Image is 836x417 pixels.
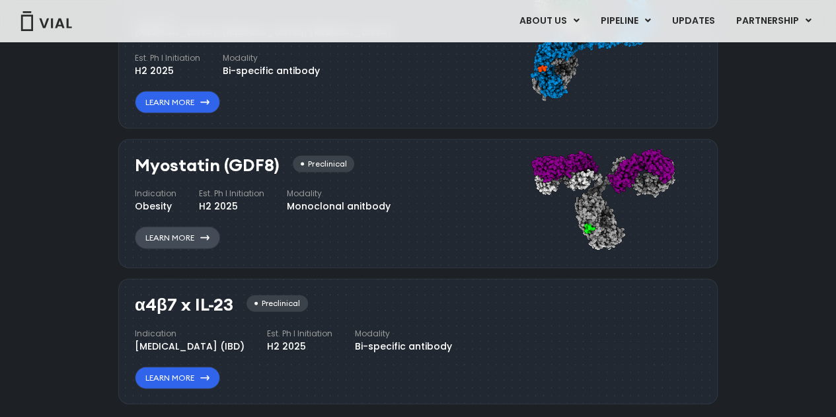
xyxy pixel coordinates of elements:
[726,10,822,32] a: PARTNERSHIPMenu Toggle
[135,367,220,389] a: Learn More
[509,10,589,32] a: ABOUT USMenu Toggle
[135,156,280,175] h3: Myostatin (GDF8)
[135,328,245,340] h4: Indication
[267,340,332,354] div: H2 2025
[199,200,264,213] div: H2 2025
[223,64,320,78] div: Bi-specific antibody
[355,340,452,354] div: Bi-specific antibody
[135,91,220,114] a: Learn More
[135,188,176,200] h4: Indication
[135,52,200,64] h4: Est. Ph I Initiation
[135,200,176,213] div: Obesity
[590,10,661,32] a: PIPELINEMenu Toggle
[267,328,332,340] h4: Est. Ph I Initiation
[135,64,200,78] div: H2 2025
[223,52,320,64] h4: Modality
[135,340,245,354] div: [MEDICAL_DATA] (IBD)
[355,328,452,340] h4: Modality
[287,200,391,213] div: Monoclonal anitbody
[247,295,308,312] div: Preclinical
[20,11,73,31] img: Vial Logo
[135,295,233,315] h3: α4β7 x IL-23
[293,156,354,172] div: Preclinical
[135,227,220,249] a: Learn More
[662,10,725,32] a: UPDATES
[287,188,391,200] h4: Modality
[199,188,264,200] h4: Est. Ph I Initiation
